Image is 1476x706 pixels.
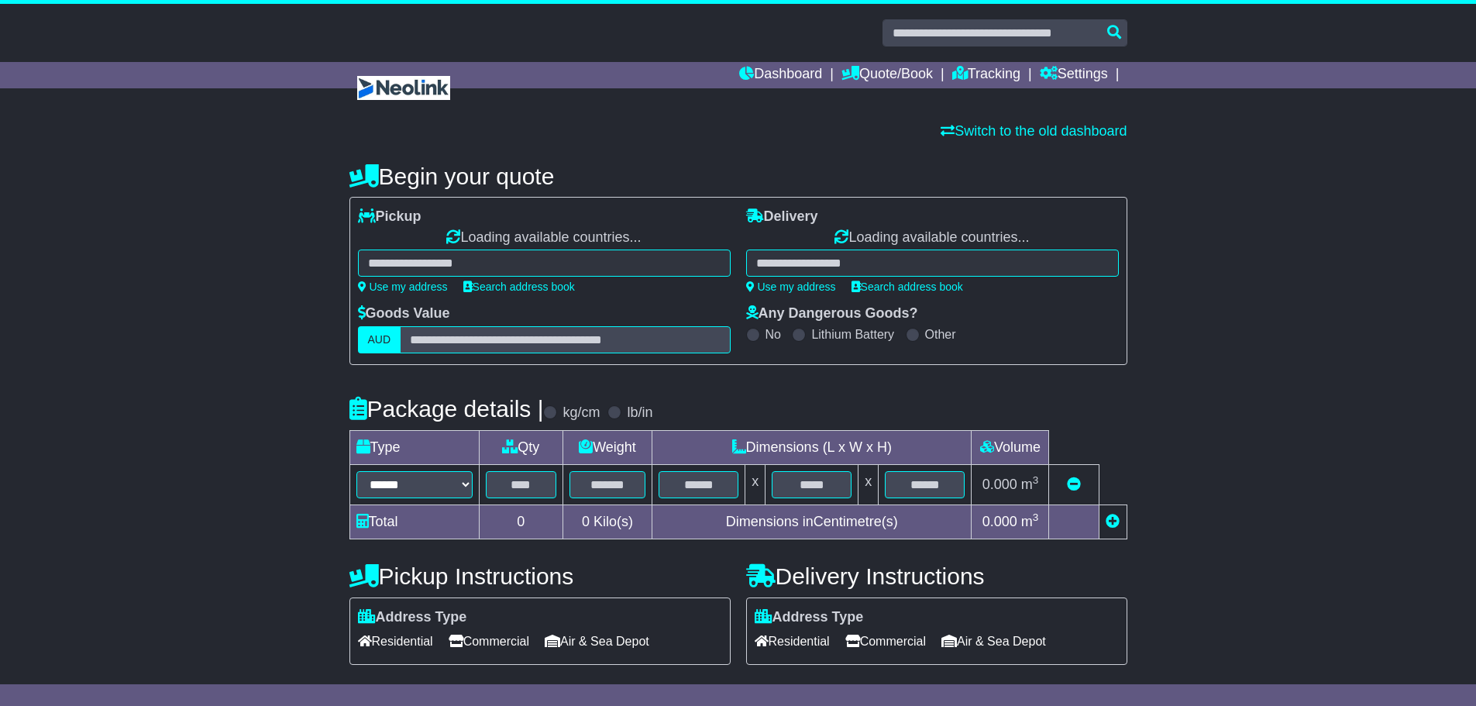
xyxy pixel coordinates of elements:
div: Loading available countries... [358,229,731,246]
span: 0 [582,514,590,529]
h4: Delivery Instructions [746,563,1127,589]
label: Address Type [755,609,864,626]
span: Air & Sea Depot [545,629,649,653]
h4: Package details | [349,396,544,422]
td: Volume [972,430,1049,464]
h4: Pickup Instructions [349,563,731,589]
td: Dimensions (L x W x H) [652,430,972,464]
span: Commercial [845,629,926,653]
td: x [858,464,879,505]
a: Remove this item [1067,477,1081,492]
a: Settings [1040,62,1108,88]
a: Add new item [1106,514,1120,529]
a: Switch to the old dashboard [941,123,1127,139]
a: Search address book [852,281,963,293]
a: Dashboard [739,62,822,88]
label: Other [925,327,956,342]
span: m [1021,514,1039,529]
span: Commercial [449,629,529,653]
span: 0.000 [982,514,1017,529]
td: Qty [479,430,563,464]
td: Type [349,430,479,464]
td: Dimensions in Centimetre(s) [652,505,972,539]
td: Kilo(s) [563,505,652,539]
sup: 3 [1033,511,1039,523]
a: Quote/Book [841,62,933,88]
a: Use my address [358,281,448,293]
td: x [745,464,766,505]
sup: 3 [1033,474,1039,486]
td: 0 [479,505,563,539]
label: Address Type [358,609,467,626]
div: Loading available countries... [746,229,1119,246]
label: kg/cm [563,405,600,422]
a: Tracking [952,62,1020,88]
span: Residential [358,629,433,653]
td: Weight [563,430,652,464]
td: Total [349,505,479,539]
label: AUD [358,326,401,353]
label: No [766,327,781,342]
label: Pickup [358,208,421,226]
a: Use my address [746,281,836,293]
h4: Begin your quote [349,164,1127,189]
span: 0.000 [982,477,1017,492]
span: Residential [755,629,830,653]
span: m [1021,477,1039,492]
label: Delivery [746,208,818,226]
label: Any Dangerous Goods? [746,305,918,322]
label: Lithium Battery [811,327,894,342]
label: lb/in [627,405,652,422]
a: Search address book [463,281,575,293]
label: Goods Value [358,305,450,322]
span: Air & Sea Depot [941,629,1046,653]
